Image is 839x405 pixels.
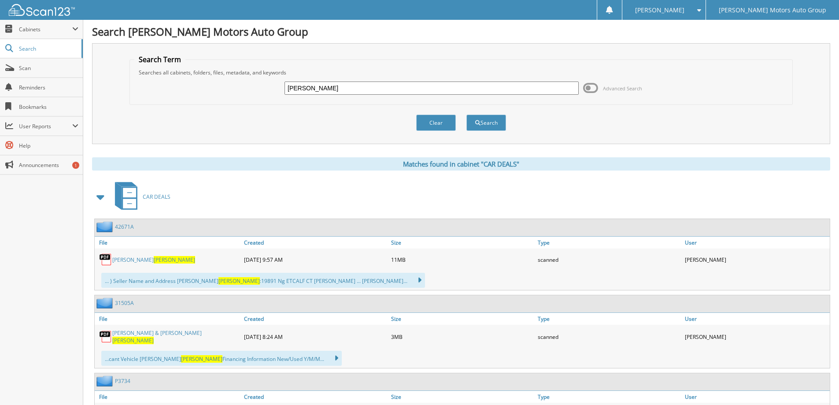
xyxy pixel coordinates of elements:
[242,237,389,249] a: Created
[683,237,830,249] a: User
[72,162,79,169] div: 1
[218,277,260,285] span: [PERSON_NAME]
[19,26,72,33] span: Cabinets
[683,391,830,403] a: User
[416,115,456,131] button: Clear
[242,313,389,325] a: Created
[96,297,115,308] img: folder2.png
[96,375,115,386] img: folder2.png
[99,330,112,343] img: PDF.png
[683,313,830,325] a: User
[19,103,78,111] span: Bookmarks
[115,223,134,230] a: 42671A
[536,327,683,346] div: scanned
[115,299,134,307] a: 31505A
[95,391,242,403] a: File
[143,193,170,201] span: CAR DEALS
[242,251,389,268] div: [DATE] 9:57 AM
[389,327,536,346] div: 3MB
[115,377,130,385] a: P3734
[242,391,389,403] a: Created
[19,84,78,91] span: Reminders
[96,221,115,232] img: folder2.png
[112,329,240,344] a: [PERSON_NAME] & [PERSON_NAME][PERSON_NAME]
[19,123,72,130] span: User Reports
[134,55,185,64] legend: Search Term
[134,69,788,76] div: Searches all cabinets, folders, files, metadata, and keywords
[242,327,389,346] div: [DATE] 8:24 AM
[683,327,830,346] div: [PERSON_NAME]
[466,115,506,131] button: Search
[19,45,77,52] span: Search
[95,313,242,325] a: File
[99,253,112,266] img: PDF.png
[110,179,170,214] a: CAR DEALS
[536,251,683,268] div: scanned
[112,256,195,264] a: [PERSON_NAME][PERSON_NAME]
[19,142,78,149] span: Help
[112,337,154,344] span: [PERSON_NAME]
[92,24,830,39] h1: Search [PERSON_NAME] Motors Auto Group
[181,355,222,363] span: [PERSON_NAME]
[389,391,536,403] a: Size
[101,351,342,366] div: ...cant Vehicle [PERSON_NAME] Financing Information New/Used Y/M/M...
[536,237,683,249] a: Type
[635,7,684,13] span: [PERSON_NAME]
[536,313,683,325] a: Type
[603,85,642,92] span: Advanced Search
[389,313,536,325] a: Size
[19,161,78,169] span: Announcements
[92,157,830,171] div: Matches found in cabinet "CAR DEALS"
[389,237,536,249] a: Size
[719,7,826,13] span: [PERSON_NAME] Motors Auto Group
[19,64,78,72] span: Scan
[101,273,425,288] div: ... ) Seller Name and Address [PERSON_NAME] :19891 Ng ETCALF CT [PERSON_NAME] ... [PERSON_NAME]...
[9,4,75,16] img: scan123-logo-white.svg
[95,237,242,249] a: File
[389,251,536,268] div: 11MB
[536,391,683,403] a: Type
[154,256,195,264] span: [PERSON_NAME]
[683,251,830,268] div: [PERSON_NAME]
